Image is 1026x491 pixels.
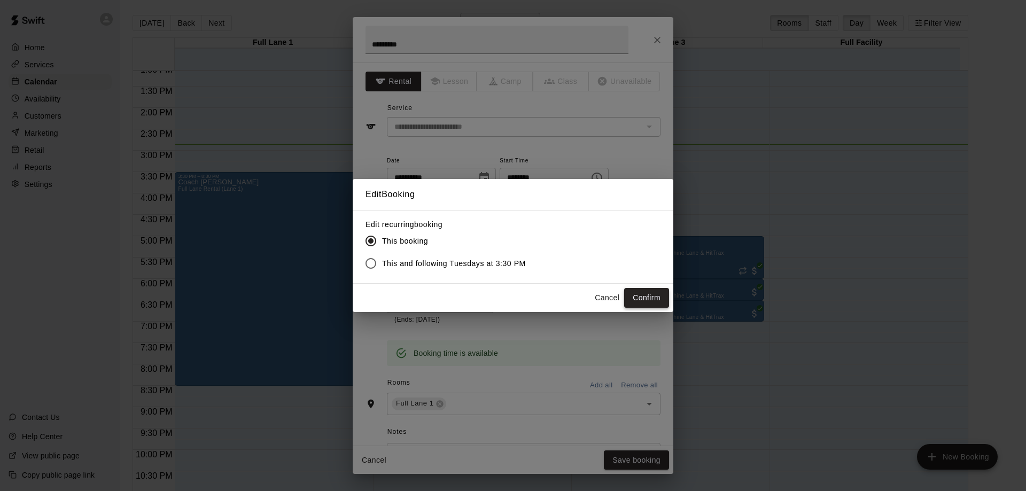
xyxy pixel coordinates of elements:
h2: Edit Booking [353,179,673,210]
span: This and following Tuesdays at 3:30 PM [382,258,526,269]
span: This booking [382,236,428,247]
button: Cancel [590,288,624,308]
label: Edit recurring booking [366,219,534,230]
button: Confirm [624,288,669,308]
